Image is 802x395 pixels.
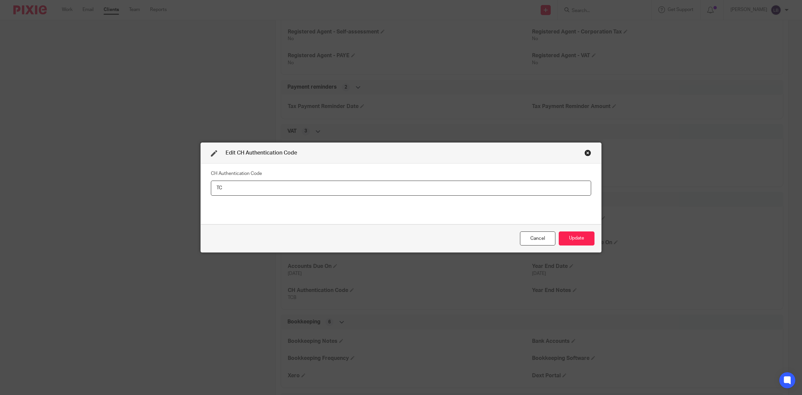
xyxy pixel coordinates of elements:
[520,231,555,246] div: Close this dialog window
[226,150,297,156] span: Edit CH Authentication Code
[211,181,591,196] input: CH Authentication Code
[559,231,594,246] button: Update
[211,170,262,177] label: CH Authentication Code
[584,150,591,156] div: Close this dialog window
